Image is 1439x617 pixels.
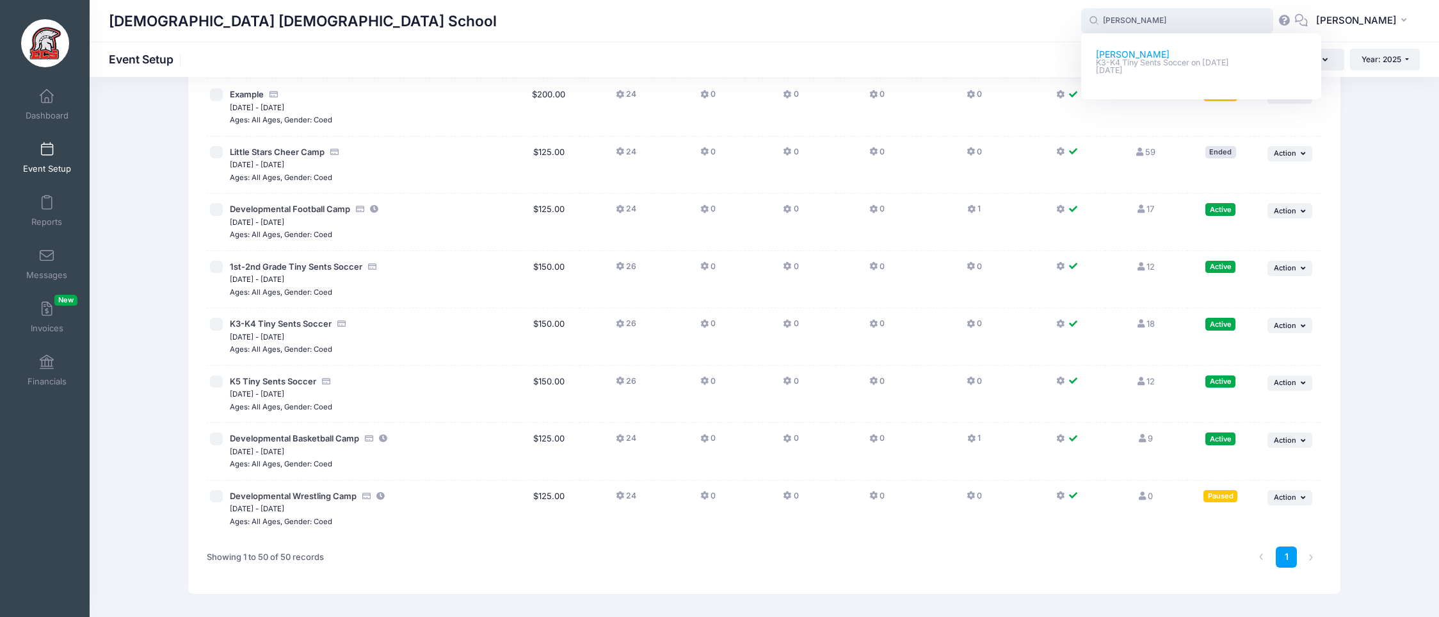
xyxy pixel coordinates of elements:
[230,103,284,112] small: [DATE] - [DATE]
[700,318,716,336] button: 0
[230,275,284,284] small: [DATE] - [DATE]
[230,160,284,169] small: [DATE] - [DATE]
[54,295,77,306] span: New
[31,217,62,227] span: Reports
[1350,49,1420,70] button: Year: 2025
[517,136,581,194] td: $125.00
[230,288,332,297] small: Ages: All Ages, Gender: Coed
[1274,149,1296,158] span: Action
[616,146,636,165] button: 24
[1316,13,1397,28] span: [PERSON_NAME]
[1136,318,1154,329] a: 18
[230,517,332,526] small: Ages: All Ages, Gender: Coed
[230,504,284,513] small: [DATE] - [DATE]
[700,490,716,509] button: 0
[1274,378,1296,387] span: Action
[1205,261,1235,273] div: Active
[517,193,581,251] td: $125.00
[1203,490,1237,502] div: Paused
[1276,547,1297,568] a: 1
[369,205,380,213] i: This session is currently scheduled to pause registration at 17:00 PM America/New York on 09/29/2...
[783,318,798,336] button: 0
[28,376,67,387] span: Financials
[17,82,77,127] a: Dashboard
[700,261,716,279] button: 0
[1096,48,1307,62] p: [PERSON_NAME]
[1138,433,1153,443] a: 9
[230,230,332,239] small: Ages: All Ages, Gender: Coed
[783,146,798,165] button: 0
[230,218,284,227] small: [DATE] - [DATE]
[230,115,332,124] small: Ages: All Ages, Gender: Coed
[967,88,982,107] button: 0
[1267,261,1312,276] button: Action
[1267,318,1312,333] button: Action
[869,432,885,451] button: 0
[1205,203,1235,215] div: Active
[700,432,716,451] button: 0
[376,492,386,500] i: This session is currently scheduled to pause registration at 17:00 PM America/New York on 11/03/2...
[967,432,981,451] button: 1
[783,261,798,279] button: 0
[230,433,359,443] span: Developmental Basketball Camp
[21,19,69,67] img: Evangelical Christian School
[230,376,316,386] span: K5 Tiny Sents Soccer
[517,481,581,538] td: $125.00
[268,90,278,99] i: Accepting Credit Card Payments
[616,88,636,107] button: 24
[869,88,885,107] button: 0
[367,263,377,271] i: Accepting Credit Card Payments
[230,390,284,399] small: [DATE] - [DATE]
[230,173,332,182] small: Ages: All Ages, Gender: Coed
[230,345,332,354] small: Ages: All Ages, Gender: Coed
[1081,8,1273,34] input: Search by First Name, Last Name, or Email...
[364,434,374,443] i: Accepting Credit Card Payments
[1274,206,1296,215] span: Action
[230,147,325,157] span: Little Stars Cheer Camp
[1138,491,1153,501] a: 0
[1096,65,1307,77] p: [DATE]
[378,434,389,443] i: This session is currently scheduled to pause registration at 17:00 PM America/New York on 10/17/2...
[230,89,264,99] span: Example
[1136,376,1154,386] a: 12
[109,53,184,66] h1: Event Setup
[616,203,636,222] button: 24
[230,318,332,329] span: K3-K4 Tiny Sents Soccer
[1205,432,1235,445] div: Active
[321,377,331,386] i: Accepting Credit Card Payments
[616,261,636,279] button: 26
[1274,493,1296,502] span: Action
[1136,261,1154,272] a: 12
[517,251,581,309] td: $150.00
[1274,263,1296,272] span: Action
[1308,6,1420,36] button: [PERSON_NAME]
[17,348,77,393] a: Financials
[1274,436,1296,445] span: Action
[616,318,636,336] button: 26
[1274,321,1296,330] span: Action
[1096,57,1307,69] p: K3-K4 Tiny Sents Soccer on [DATE]
[230,447,284,456] small: [DATE] - [DATE]
[17,135,77,180] a: Event Setup
[517,423,581,481] td: $125.00
[17,242,77,286] a: Messages
[336,320,346,328] i: Accepting Credit Card Payments
[517,366,581,424] td: $150.00
[967,261,982,279] button: 0
[1267,490,1312,506] button: Action
[967,375,982,394] button: 0
[207,543,324,572] div: Showing 1 to 50 of 50 records
[1136,204,1154,214] a: 17
[700,375,716,394] button: 0
[869,261,885,279] button: 0
[616,432,636,451] button: 24
[783,203,798,222] button: 0
[783,375,798,394] button: 0
[329,148,339,156] i: Accepting Credit Card Payments
[26,270,67,281] span: Messages
[230,459,332,468] small: Ages: All Ages, Gender: Coed
[967,318,982,336] button: 0
[230,491,357,501] span: Developmental Wrestling Camp
[109,6,497,36] h1: [DEMOGRAPHIC_DATA] [DEMOGRAPHIC_DATA] School
[26,110,68,121] span: Dashboard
